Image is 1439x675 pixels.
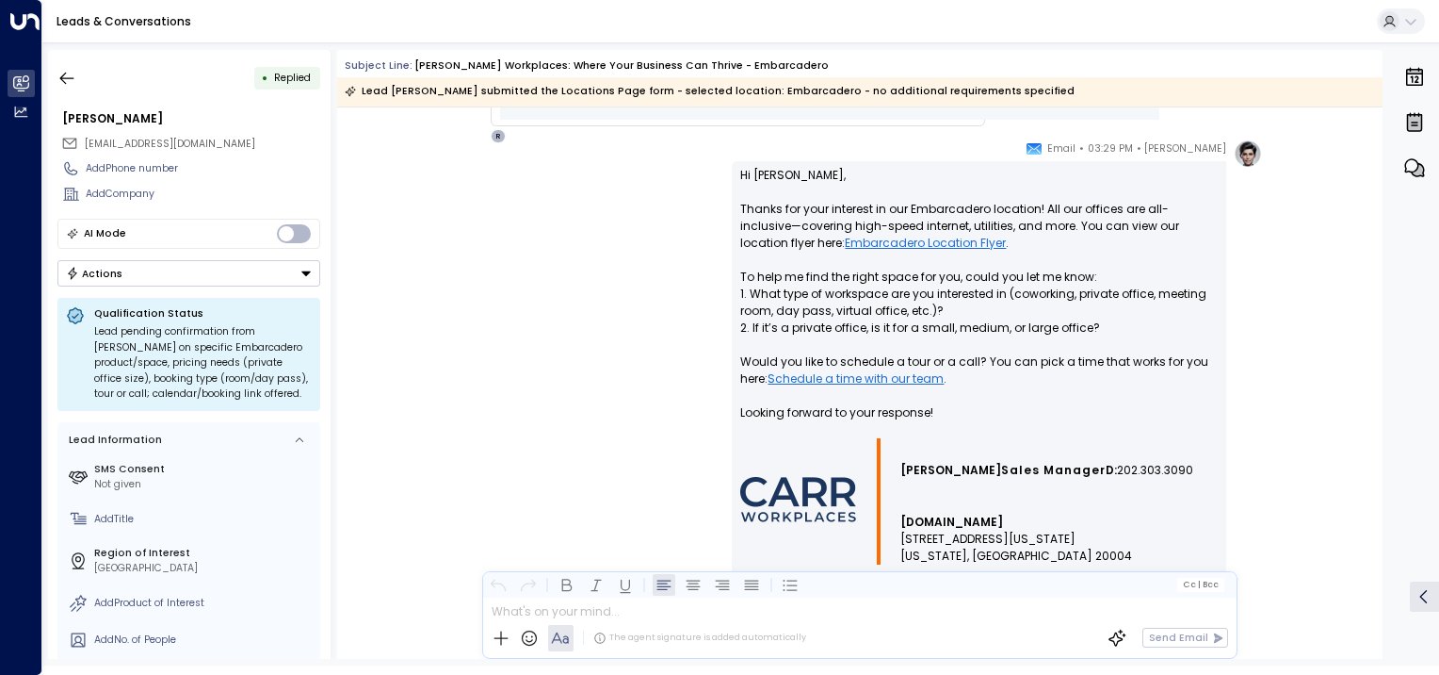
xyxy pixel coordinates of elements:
[94,596,315,611] div: AddProduct of Interest
[740,438,1218,565] div: Signature
[262,65,268,91] div: •
[1079,140,1084,158] span: •
[900,531,1132,565] span: [STREET_ADDRESS][US_STATE] [US_STATE], [GEOGRAPHIC_DATA] 20004
[94,477,315,492] div: Not given
[1137,140,1141,158] span: •
[900,514,1003,531] a: [DOMAIN_NAME]
[57,260,320,287] div: Button group with a nested menu
[740,167,1218,438] p: Hi [PERSON_NAME], Thanks for your interest in our Embarcadero location! All our offices are all-i...
[85,137,255,151] span: [EMAIL_ADDRESS][DOMAIN_NAME]
[1144,140,1226,158] span: [PERSON_NAME]
[1234,140,1262,168] img: profile-logo.png
[57,13,191,29] a: Leads & Conversations
[900,462,1001,479] span: [PERSON_NAME]
[516,573,539,596] button: Redo
[86,187,320,202] div: AddCompany
[1088,140,1133,158] span: 03:29 PM
[491,129,506,144] div: R
[740,477,856,522] img: AIorK4wmdUJwxG-Ohli4_RqUq38BnJAHKKEYH_xSlvu27wjOc-0oQwkM4SVe9z6dKjMHFqNbWJnNn1sJRSAT
[487,573,509,596] button: Undo
[94,633,315,648] div: AddNo. of People
[1183,580,1219,589] span: Cc Bcc
[94,512,315,527] div: AddTitle
[94,324,312,403] div: Lead pending confirmation from [PERSON_NAME] on specific Embarcadero product/space, pricing needs...
[85,137,255,152] span: sridner@plos.org
[94,546,315,561] label: Region of Interest
[274,71,311,85] span: Replied
[1117,462,1193,479] span: 202.303.3090
[62,110,320,127] div: [PERSON_NAME]
[414,58,829,74] div: [PERSON_NAME] Workplaces: Where Your Business Can Thrive - Embarcadero
[94,561,315,576] div: [GEOGRAPHIC_DATA]
[94,462,315,477] label: SMS Consent
[64,433,162,448] div: Lead Information
[1106,462,1117,479] span: D:
[345,82,1075,101] div: Lead [PERSON_NAME] submitted the Locations Page form - selected location: Embarcadero - no additi...
[86,161,320,176] div: AddPhone number
[94,306,312,321] p: Qualification Status
[84,224,126,243] div: AI Mode
[845,235,1006,252] a: Embarcadero Location Flyer
[66,267,123,280] div: Actions
[1197,580,1200,589] span: |
[57,260,320,287] button: Actions
[1177,578,1224,591] button: Cc|Bcc
[593,632,806,645] div: The agent signature is added automatically
[345,58,412,73] span: Subject Line:
[1001,462,1106,479] span: Sales Manager
[1047,140,1075,158] span: Email
[768,370,944,387] a: Schedule a time with our team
